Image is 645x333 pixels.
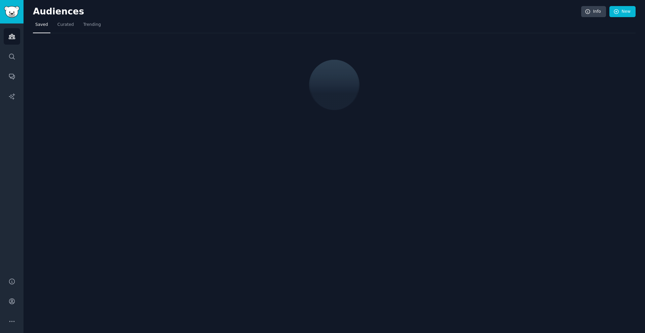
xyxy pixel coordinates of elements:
[33,19,50,33] a: Saved
[55,19,76,33] a: Curated
[4,6,19,18] img: GummySearch logo
[581,6,606,17] a: Info
[609,6,636,17] a: New
[83,22,101,28] span: Trending
[57,22,74,28] span: Curated
[33,6,581,17] h2: Audiences
[81,19,103,33] a: Trending
[35,22,48,28] span: Saved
